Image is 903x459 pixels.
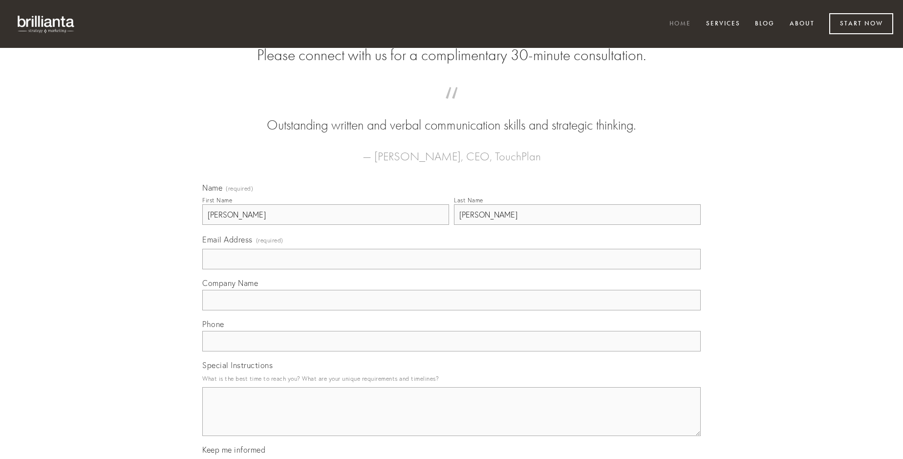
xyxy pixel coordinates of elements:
[202,360,273,370] span: Special Instructions
[218,97,685,116] span: “
[256,234,283,247] span: (required)
[10,10,83,38] img: brillianta - research, strategy, marketing
[202,46,701,65] h2: Please connect with us for a complimentary 30-minute consultation.
[202,183,222,193] span: Name
[663,16,697,32] a: Home
[454,197,483,204] div: Last Name
[218,135,685,166] figcaption: — [PERSON_NAME], CEO, TouchPlan
[202,445,265,455] span: Keep me informed
[202,372,701,385] p: What is the best time to reach you? What are your unique requirements and timelines?
[202,235,253,244] span: Email Address
[202,278,258,288] span: Company Name
[749,16,781,32] a: Blog
[783,16,821,32] a: About
[700,16,747,32] a: Services
[226,186,253,192] span: (required)
[202,319,224,329] span: Phone
[829,13,893,34] a: Start Now
[202,197,232,204] div: First Name
[218,97,685,135] blockquote: Outstanding written and verbal communication skills and strategic thinking.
